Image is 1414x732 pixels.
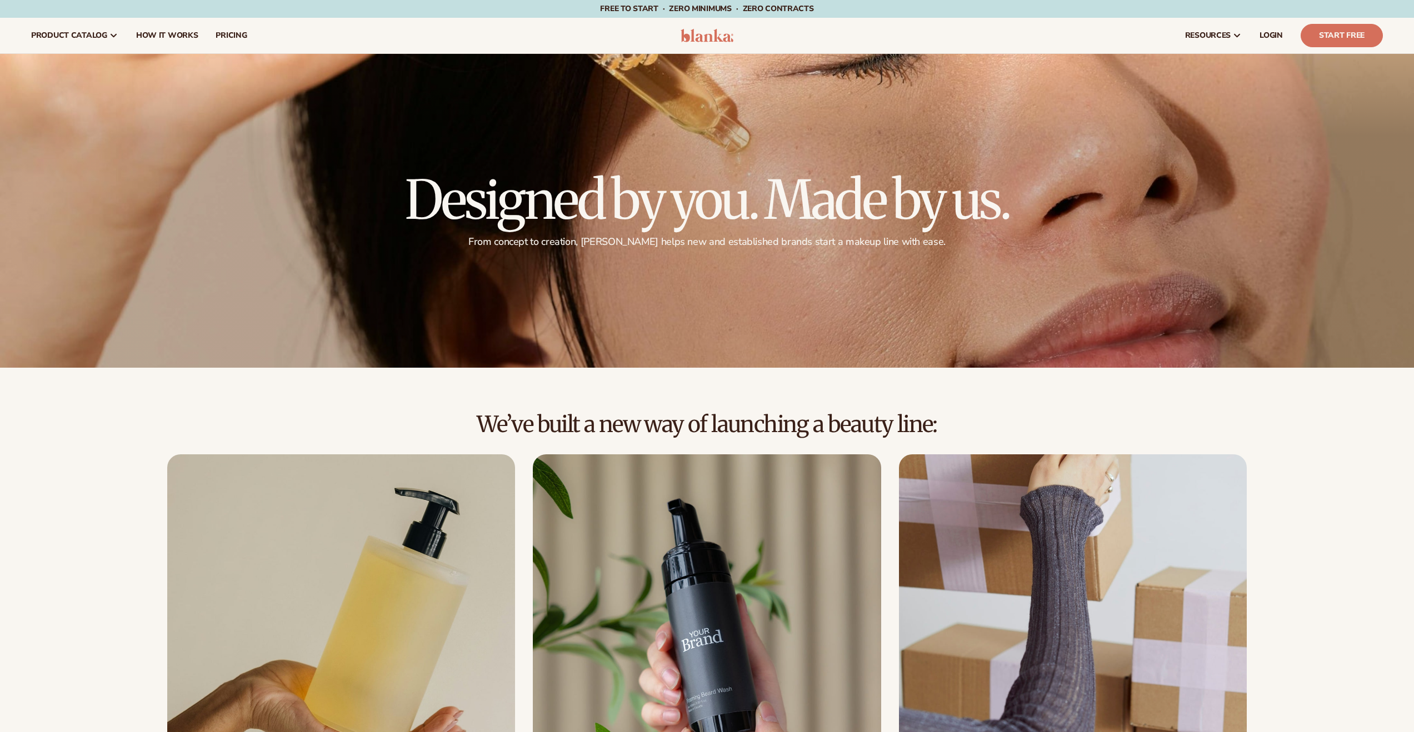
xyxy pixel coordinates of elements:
[216,31,247,40] span: pricing
[1260,31,1283,40] span: LOGIN
[405,235,1010,248] p: From concept to creation, [PERSON_NAME] helps new and established brands start a makeup line with...
[31,31,107,40] span: product catalog
[127,18,207,53] a: How It Works
[600,3,813,14] span: Free to start · ZERO minimums · ZERO contracts
[22,18,127,53] a: product catalog
[31,412,1383,437] h2: We’ve built a new way of launching a beauty line:
[1301,24,1383,47] a: Start Free
[207,18,256,53] a: pricing
[681,29,733,42] img: logo
[1176,18,1251,53] a: resources
[136,31,198,40] span: How It Works
[405,173,1010,227] h1: Designed by you. Made by us.
[1251,18,1292,53] a: LOGIN
[1185,31,1231,40] span: resources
